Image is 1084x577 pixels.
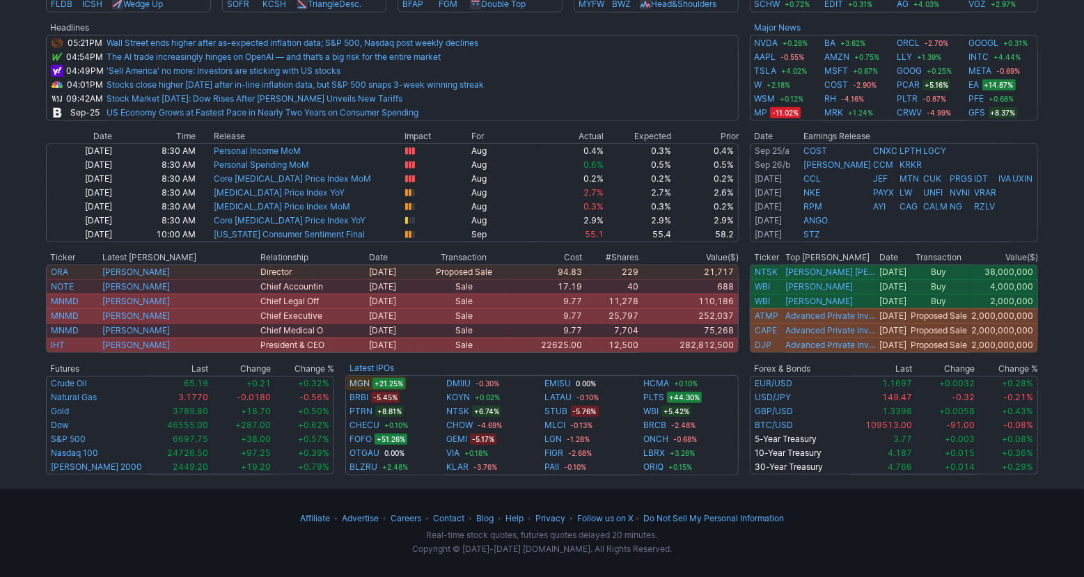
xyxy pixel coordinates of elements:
[1002,38,1030,49] span: +0.31%
[873,173,888,184] a: JEF
[368,264,416,279] td: [DATE]
[342,513,379,523] a: Advertise
[368,308,416,323] td: [DATE]
[873,187,894,198] a: PAYX
[391,513,421,523] a: Careers
[672,143,739,158] td: 0.4%
[102,310,170,321] a: [PERSON_NAME]
[803,201,822,212] a: RPM
[535,513,565,523] a: Privacy
[416,264,512,279] td: Proposed Sale
[969,36,999,50] a: GOOGL
[64,64,106,78] td: 04:49PM
[113,143,196,158] td: 8:30 AM
[349,418,379,432] a: CHECU
[750,129,803,143] th: Date
[113,158,196,172] td: 8:30 AM
[779,65,809,77] span: +4.02%
[368,279,416,294] td: [DATE]
[922,38,950,49] span: -2.70%
[672,186,739,200] td: 2.6%
[471,186,537,200] td: Aug
[586,229,604,239] span: 55.1
[214,159,309,170] a: Personal Spending MoM
[51,434,86,444] a: S&P 500
[969,92,984,106] a: PFE
[851,65,881,77] span: +0.87%
[755,215,782,226] a: [DATE]
[512,264,582,279] td: 94.83
[113,186,196,200] td: 8:30 AM
[300,513,330,523] a: Affiliate
[755,420,793,430] a: BTC/USD
[107,79,484,90] a: Stocks close higher [DATE] after in-line inflation data, but S&P 500 snaps 3-week winning streak
[213,129,404,143] th: Release
[51,325,79,335] a: MNMD
[404,129,471,143] th: Impact
[46,158,113,172] td: [DATE]
[877,279,908,294] td: [DATE]
[755,406,793,416] a: GBP/USD
[102,267,170,277] a: [PERSON_NAME]
[476,513,494,523] a: Blog
[260,279,368,294] td: Chief Accountin
[877,294,908,308] td: [DATE]
[512,279,582,294] td: 17.19
[584,159,604,170] span: 0.6%
[512,294,582,308] td: 9.77
[349,446,379,460] a: OTGAU
[46,214,113,228] td: [DATE]
[923,187,943,198] a: UNFI
[102,251,260,264] th: Latest [PERSON_NAME]
[643,513,784,523] a: Do Not Sell My Personal InformationDo Not Sell My Personal Information
[853,52,882,63] span: +0.75%
[537,214,604,228] td: 2.9%
[778,93,806,104] span: +0.12%
[975,187,997,198] a: VRAR
[368,294,416,308] td: [DATE]
[545,446,564,460] a: FIGR
[873,145,897,156] a: CNXC
[64,35,106,50] td: 05:21PM
[970,279,1038,294] td: 4,000,000
[950,201,962,212] a: NG
[643,418,666,432] a: BRCB
[583,294,639,308] td: 11,278
[416,251,512,264] th: Transaction
[349,377,370,390] a: MGN
[643,390,664,404] a: PLTS
[803,129,1038,143] th: Earnings Release
[755,325,777,335] a: CAPE
[349,363,394,373] b: Latest IPOs
[260,264,368,279] td: Director
[755,340,771,350] a: DJP
[923,201,948,212] a: CALM
[46,143,113,158] td: [DATE]
[969,78,980,92] a: EA
[755,378,792,388] a: EUR/USD
[672,200,739,214] td: 0.2%
[754,78,762,92] a: W
[583,251,639,264] th: #Shares
[46,251,102,264] th: Ticker
[214,145,301,156] a: Personal Income MoM
[755,159,790,170] a: Sep 26/b
[545,404,568,418] a: STUB
[908,264,970,279] td: Buy
[214,187,345,198] a: [MEDICAL_DATA] Price Index YoY
[107,107,418,118] a: US Economy Grows at Fastest Pace in Nearly Two Years on Consumer Spending
[770,107,801,118] span: -11.02%
[505,513,524,523] a: Help
[51,310,79,321] a: MNMD
[908,294,970,308] td: Buy
[583,279,639,294] td: 40
[545,418,566,432] a: MLCI
[471,158,537,172] td: Aug
[750,158,803,172] td: Before Market Open
[873,159,893,170] a: CCM
[754,50,776,64] a: AAPL
[908,251,970,264] th: Transaction
[51,378,87,388] a: Crude Oil
[785,251,877,264] th: Top [PERSON_NAME]
[840,93,867,104] span: -4.16%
